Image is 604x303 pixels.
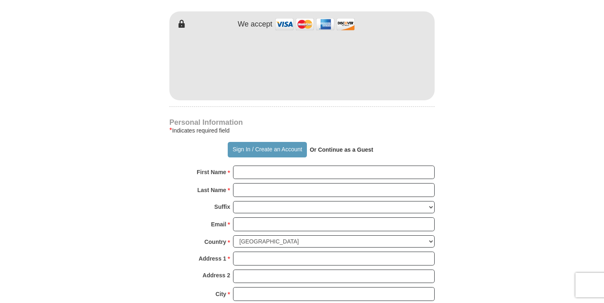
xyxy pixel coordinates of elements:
div: Indicates required field [169,126,435,135]
strong: Country [204,236,226,248]
button: Sign In / Create an Account [228,142,306,157]
strong: First Name [197,166,226,178]
img: credit cards accepted [274,15,356,33]
strong: Address 1 [199,253,226,264]
strong: Address 2 [202,270,230,281]
strong: City [215,288,226,300]
strong: Suffix [214,201,230,212]
strong: Or Continue as a Guest [310,146,373,153]
h4: Personal Information [169,119,435,126]
h4: We accept [238,20,273,29]
strong: Email [211,219,226,230]
strong: Last Name [198,184,226,196]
